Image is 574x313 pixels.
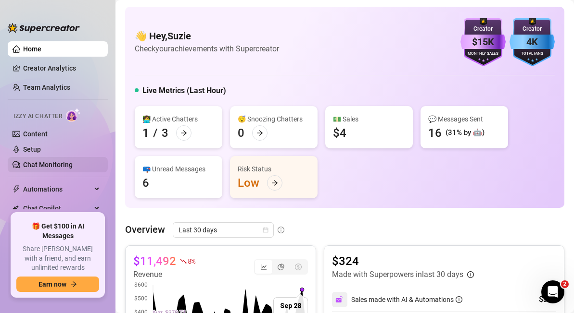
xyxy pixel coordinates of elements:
div: Creator [510,24,555,34]
span: arrow-right [256,130,263,136]
span: fall [180,258,187,265]
img: svg%3e [335,295,344,304]
div: Monthly Sales [460,51,506,57]
article: $324 [332,253,474,269]
span: 8 % [188,256,195,265]
img: AI Chatter [66,108,81,122]
article: $11,492 [133,253,176,269]
a: Setup [23,145,41,153]
span: info-circle [456,296,462,303]
span: Share [PERSON_NAME] with a friend, and earn unlimited rewards [16,244,99,273]
span: info-circle [467,271,474,278]
span: 2 [561,280,569,288]
a: Content [23,130,48,138]
div: $4 [333,125,346,141]
div: segmented control [254,259,308,275]
span: dollar-circle [295,264,302,270]
div: 💬 Messages Sent [428,114,500,124]
div: 1 [142,125,149,141]
span: Izzy AI Chatter [13,112,62,121]
article: Check your achievements with Supercreator [135,43,279,55]
span: Chat Copilot [23,201,91,216]
span: arrow-right [70,281,77,288]
div: 💵 Sales [333,114,405,124]
span: Automations [23,181,91,197]
div: Sales made with AI & Automations [351,294,462,305]
div: 0 [238,125,244,141]
a: Home [23,45,41,53]
iframe: Intercom live chat [541,280,564,303]
span: arrow-right [271,180,278,186]
span: Earn now [38,280,66,288]
div: 📪 Unread Messages [142,164,215,174]
div: 3 [162,125,168,141]
div: 4K [510,35,555,49]
div: 6 [142,175,149,191]
a: Chat Monitoring [23,161,73,169]
a: Creator Analytics [23,60,100,76]
article: Revenue [133,269,195,280]
article: Overview [125,222,165,237]
div: $15K [460,35,506,49]
span: arrow-right [180,130,187,136]
img: Chat Copilot [13,205,19,212]
span: info-circle [278,227,284,233]
a: Team Analytics [23,84,70,91]
div: Creator [460,24,506,34]
span: thunderbolt [13,185,20,193]
div: Total Fans [510,51,555,57]
img: purple-badge-B9DA21FR.svg [460,18,506,66]
div: 😴 Snoozing Chatters [238,114,310,124]
img: logo-BBDzfeDw.svg [8,23,80,33]
div: Risk Status [238,164,310,174]
span: 🎁 Get $100 in AI Messages [16,222,99,241]
span: calendar [263,227,268,233]
span: line-chart [260,264,267,270]
article: Made with Superpowers in last 30 days [332,269,463,280]
div: (31% by 🤖) [446,127,485,139]
h5: Live Metrics (Last Hour) [142,85,226,96]
span: pie-chart [278,264,284,270]
h4: 👋 Hey, Suzie [135,29,279,43]
div: 👩‍💻 Active Chatters [142,114,215,124]
img: blue-badge-DgoSNQY1.svg [510,18,555,66]
div: 16 [428,125,442,141]
span: Last 30 days [179,223,268,237]
button: Earn nowarrow-right [16,277,99,292]
div: $324 [539,294,556,305]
